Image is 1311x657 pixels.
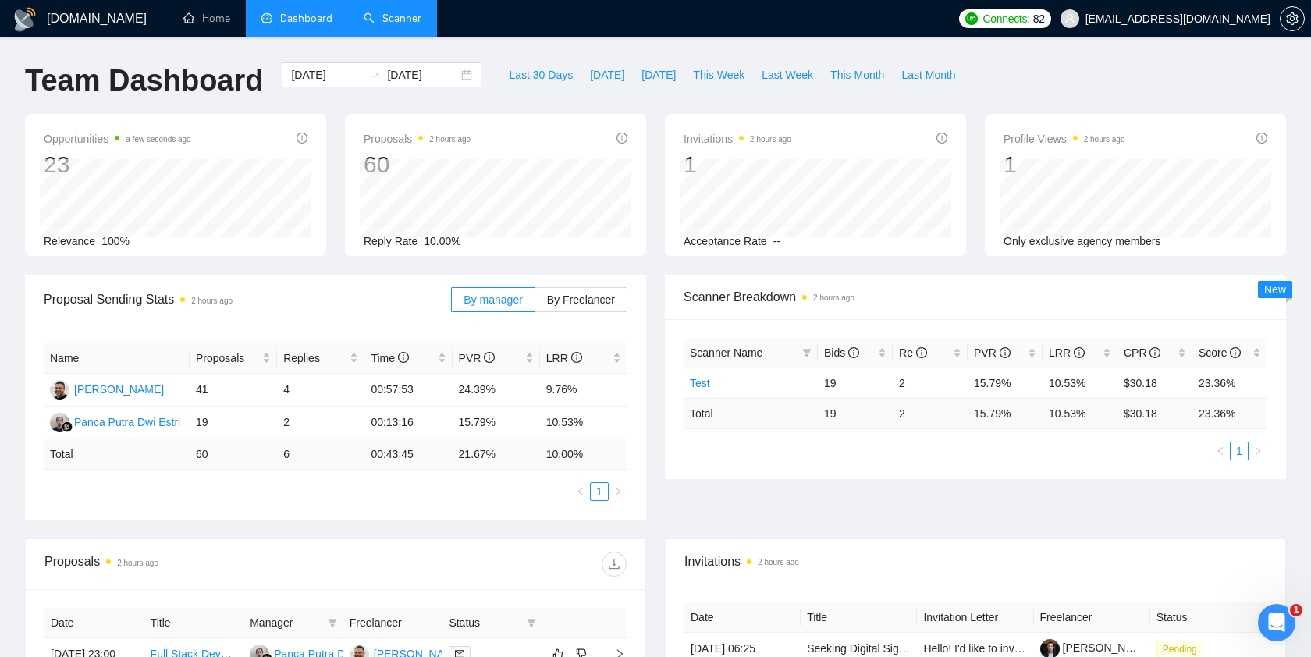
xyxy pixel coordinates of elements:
a: homeHome [183,12,230,25]
td: Total [684,398,818,428]
button: This Month [822,62,893,87]
li: 1 [1230,442,1249,460]
span: info-circle [1074,347,1085,358]
span: Last Week [762,66,813,83]
li: Next Page [1249,442,1267,460]
button: Last Week [753,62,822,87]
span: Opportunities [44,130,191,148]
span: info-circle [1000,347,1011,358]
a: 1 [591,483,608,500]
time: 2 hours ago [813,293,854,302]
a: MK[PERSON_NAME] [50,382,164,395]
span: info-circle [571,352,582,363]
th: Title [144,608,244,638]
span: user [1064,13,1075,24]
span: filter [527,618,536,627]
span: left [576,487,585,496]
input: Start date [291,66,362,83]
div: 1 [1004,150,1125,179]
span: filter [325,611,340,634]
span: Scanner Name [690,346,762,359]
span: Time [371,352,408,364]
td: 41 [190,374,277,407]
td: 23.36% [1192,368,1267,398]
time: 2 hours ago [429,135,471,144]
td: 00:13:16 [364,407,452,439]
span: info-circle [1256,133,1267,144]
th: Date [44,608,144,638]
td: 23.36 % [1192,398,1267,428]
th: Replies [277,343,364,374]
th: Freelancer [343,608,443,638]
span: 1 [1290,604,1302,616]
td: 15.79 % [968,398,1043,428]
img: MK [50,380,69,400]
span: right [613,487,623,496]
a: Pending [1156,642,1210,655]
button: right [1249,442,1267,460]
div: 23 [44,150,191,179]
td: 19 [190,407,277,439]
span: download [602,558,626,570]
span: PVR [974,346,1011,359]
th: Name [44,343,190,374]
a: setting [1280,12,1305,25]
button: [DATE] [633,62,684,87]
span: Invitations [684,130,791,148]
time: 2 hours ago [750,135,791,144]
th: Freelancer [1034,602,1150,633]
div: Proposals [44,552,336,577]
button: right [609,482,627,501]
li: Previous Page [571,482,590,501]
td: 19 [818,398,893,428]
span: info-circle [616,133,627,144]
a: PPPanca Putra Dwi Estri [50,415,180,428]
img: upwork-logo.png [965,12,978,25]
th: Invitation Letter [917,602,1033,633]
div: Panca Putra Dwi Estri [74,414,180,431]
span: Bids [824,346,859,359]
span: [DATE] [641,66,676,83]
td: 60 [190,439,277,470]
img: logo [12,7,37,32]
span: Last 30 Days [509,66,573,83]
span: PVR [459,352,496,364]
span: Dashboard [280,12,332,25]
td: 10.53% [1043,368,1117,398]
span: Relevance [44,235,95,247]
span: Profile Views [1004,130,1125,148]
span: By manager [464,293,522,306]
span: left [1216,446,1225,456]
span: info-circle [1149,347,1160,358]
span: This Month [830,66,884,83]
span: Manager [250,614,322,631]
li: Next Page [609,482,627,501]
span: info-circle [398,352,409,363]
time: 2 hours ago [1084,135,1125,144]
th: Manager [243,608,343,638]
a: Test [690,377,710,389]
span: Last Month [901,66,955,83]
td: 10.53 % [1043,398,1117,428]
button: setting [1280,6,1305,31]
span: Proposal Sending Stats [44,289,451,309]
td: $30.18 [1117,368,1192,398]
span: to [368,69,381,81]
img: PP [50,413,69,432]
td: 10.53% [540,407,627,439]
td: 15.79% [453,407,540,439]
td: 21.67 % [453,439,540,470]
span: swap-right [368,69,381,81]
time: 2 hours ago [758,558,799,566]
span: Reply Rate [364,235,417,247]
span: info-circle [936,133,947,144]
span: Only exclusive agency members [1004,235,1161,247]
img: gigradar-bm.png [62,421,73,432]
button: [DATE] [581,62,633,87]
td: 19 [818,368,893,398]
td: 4 [277,374,364,407]
span: info-circle [848,347,859,358]
time: 2 hours ago [191,297,233,305]
span: Connects: [982,10,1029,27]
td: 15.79% [968,368,1043,398]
